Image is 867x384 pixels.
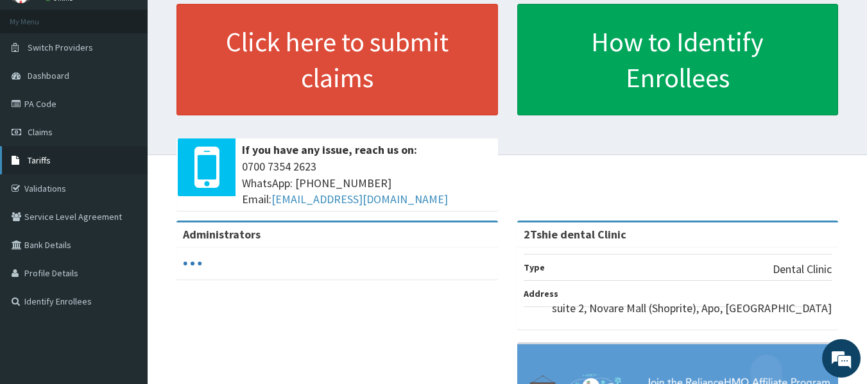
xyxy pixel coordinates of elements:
b: Administrators [183,227,261,242]
span: 0700 7354 2623 WhatsApp: [PHONE_NUMBER] Email: [242,158,492,208]
span: Tariffs [28,154,51,166]
span: Dashboard [28,70,69,81]
b: Address [524,288,558,299]
a: How to Identify Enrollees [517,4,839,115]
b: Type [524,262,545,273]
span: Claims [28,126,53,138]
a: [EMAIL_ADDRESS][DOMAIN_NAME] [271,192,448,206]
b: If you have any issue, reach us on: [242,142,417,157]
span: Switch Providers [28,42,93,53]
svg: audio-loading [183,254,202,273]
strong: 2Tshie dental Clinic [524,227,626,242]
p: Dental Clinic [773,261,832,278]
p: suite 2, Novare Mall (Shoprite), Apo, [GEOGRAPHIC_DATA] [552,300,832,317]
a: Click here to submit claims [176,4,498,115]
